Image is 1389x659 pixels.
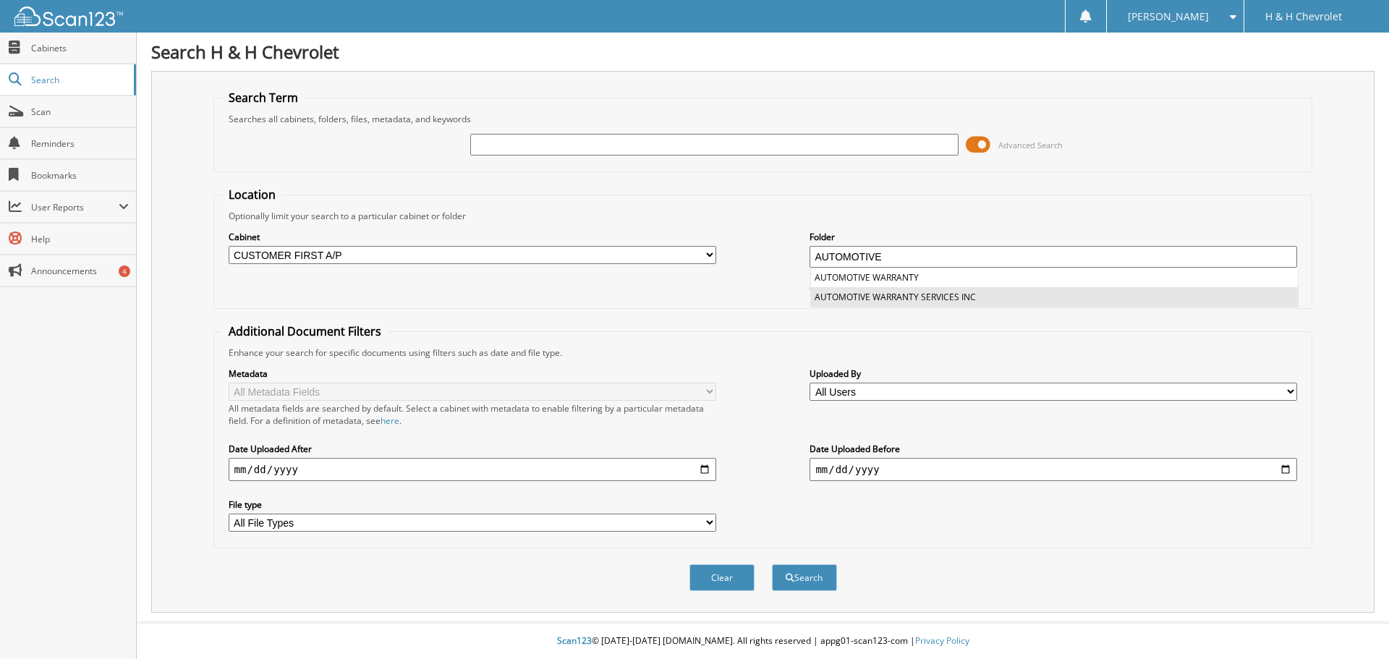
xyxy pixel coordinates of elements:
[221,187,283,203] legend: Location
[1128,12,1209,21] span: [PERSON_NAME]
[229,231,716,243] label: Cabinet
[221,210,1305,222] div: Optionally limit your search to a particular cabinet or folder
[229,458,716,481] input: start
[31,201,119,213] span: User Reports
[229,498,716,511] label: File type
[119,265,130,277] div: 4
[31,169,129,182] span: Bookmarks
[229,443,716,455] label: Date Uploaded After
[31,42,129,54] span: Cabinets
[31,74,127,86] span: Search
[221,323,388,339] legend: Additional Document Filters
[557,634,592,647] span: Scan123
[31,233,129,245] span: Help
[31,137,129,150] span: Reminders
[915,634,969,647] a: Privacy Policy
[810,443,1297,455] label: Date Uploaded Before
[31,106,129,118] span: Scan
[31,265,129,277] span: Announcements
[810,231,1297,243] label: Folder
[14,7,123,26] img: scan123-logo-white.svg
[810,458,1297,481] input: end
[229,402,716,427] div: All metadata fields are searched by default. Select a cabinet with metadata to enable filtering b...
[811,287,1298,307] li: AUTOMOTIVE WARRANTY SERVICES INC
[1265,12,1342,21] span: H & H Chevrolet
[998,140,1063,150] span: Advanced Search
[221,346,1305,359] div: Enhance your search for specific documents using filters such as date and file type.
[689,564,755,591] button: Clear
[810,367,1297,380] label: Uploaded By
[381,414,399,427] a: here
[229,367,716,380] label: Metadata
[221,113,1305,125] div: Searches all cabinets, folders, files, metadata, and keywords
[151,40,1375,64] h1: Search H & H Chevrolet
[221,90,305,106] legend: Search Term
[137,624,1389,659] div: © [DATE]-[DATE] [DOMAIN_NAME]. All rights reserved | appg01-scan123-com |
[811,268,1298,287] li: AUTOMOTIVE WARRANTY
[772,564,837,591] button: Search
[1317,590,1389,659] iframe: Chat Widget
